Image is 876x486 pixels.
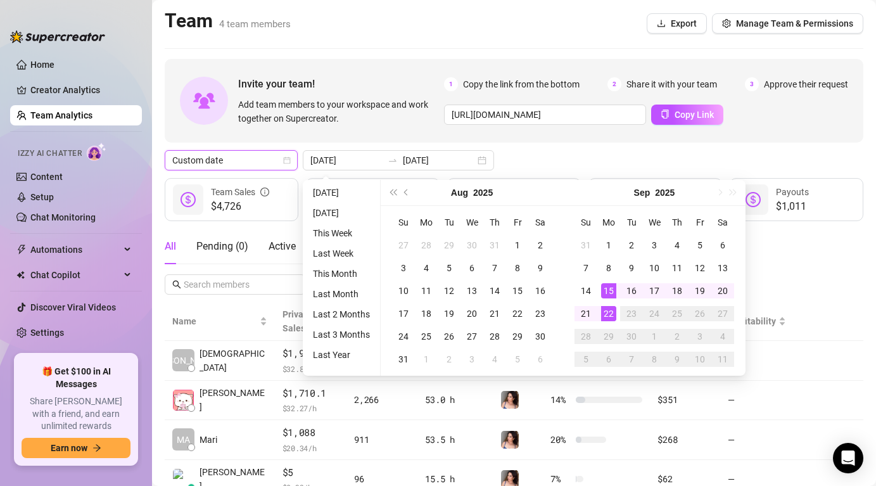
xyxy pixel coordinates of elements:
[460,279,483,302] td: 2025-08-13
[692,238,708,253] div: 5
[354,393,410,407] div: 2,266
[419,352,434,367] div: 1
[666,257,689,279] td: 2025-09-11
[181,192,196,207] span: dollar-circle
[510,306,525,321] div: 22
[308,226,375,241] li: This Week
[438,279,460,302] td: 2025-08-12
[438,257,460,279] td: 2025-08-05
[308,347,375,362] li: Last Year
[533,283,548,298] div: 16
[451,180,468,205] button: Choose a month
[692,329,708,344] div: 3
[626,77,717,91] span: Share it with your team
[392,325,415,348] td: 2025-08-24
[643,302,666,325] td: 2025-09-24
[643,257,666,279] td: 2025-09-10
[578,238,594,253] div: 31
[184,278,288,291] input: Search members
[670,283,685,298] div: 18
[200,433,217,447] span: Mari
[464,283,479,298] div: 13
[415,302,438,325] td: 2025-08-18
[308,246,375,261] li: Last Week
[624,306,639,321] div: 23
[92,444,101,452] span: arrow-right
[419,306,434,321] div: 18
[597,348,620,371] td: 2025-10-06
[441,238,457,253] div: 29
[715,352,730,367] div: 11
[173,390,194,411] img: Cristy Riego
[597,211,620,234] th: Mo
[578,283,594,298] div: 14
[283,157,291,164] span: calendar
[419,329,434,344] div: 25
[601,306,616,321] div: 22
[670,329,685,344] div: 2
[506,234,529,257] td: 2025-08-01
[692,260,708,276] div: 12
[419,238,434,253] div: 28
[30,265,120,285] span: Chat Copilot
[415,257,438,279] td: 2025-08-04
[460,302,483,325] td: 2025-08-20
[561,178,570,206] span: question-circle
[444,77,458,91] span: 1
[282,386,340,401] span: $1,710.1
[624,329,639,344] div: 30
[675,110,714,120] span: Copy Link
[392,257,415,279] td: 2025-08-03
[601,329,616,344] div: 29
[550,433,571,447] span: 20 %
[578,306,594,321] div: 21
[506,257,529,279] td: 2025-08-08
[689,279,711,302] td: 2025-09-19
[510,283,525,298] div: 15
[308,327,375,342] li: Last 3 Months
[211,185,269,199] div: Team Sales
[441,283,457,298] div: 12
[746,192,761,207] span: dollar-circle
[238,98,439,125] span: Add team members to your workspace and work together on Supercreator.
[720,381,794,421] td: —
[620,325,643,348] td: 2025-09-30
[510,352,525,367] div: 5
[16,271,25,279] img: Chat Copilot
[712,13,863,34] button: Manage Team & Permissions
[392,348,415,371] td: 2025-08-31
[620,234,643,257] td: 2025-09-02
[720,420,794,460] td: —
[483,302,506,325] td: 2025-08-21
[529,257,552,279] td: 2025-08-09
[715,329,730,344] div: 4
[715,306,730,321] div: 27
[282,309,312,333] span: Private Sales
[415,279,438,302] td: 2025-08-11
[172,314,257,328] span: Name
[657,19,666,28] span: download
[308,185,375,200] li: [DATE]
[620,211,643,234] th: Tu
[30,240,120,260] span: Automations
[165,302,275,341] th: Name
[574,279,597,302] td: 2025-09-14
[310,153,383,167] input: Start date
[715,283,730,298] div: 20
[620,302,643,325] td: 2025-09-23
[578,329,594,344] div: 28
[736,18,853,29] span: Manage Team & Permissions
[308,286,375,302] li: Last Month
[483,234,506,257] td: 2025-07-31
[578,352,594,367] div: 5
[657,393,712,407] div: $351
[597,234,620,257] td: 2025-09-01
[501,431,519,449] img: Lauren
[666,348,689,371] td: 2025-10-09
[661,110,670,118] span: copy
[670,306,685,321] div: 25
[643,325,666,348] td: 2025-10-01
[483,348,506,371] td: 2025-09-04
[501,391,519,409] img: Lauren
[647,352,662,367] div: 8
